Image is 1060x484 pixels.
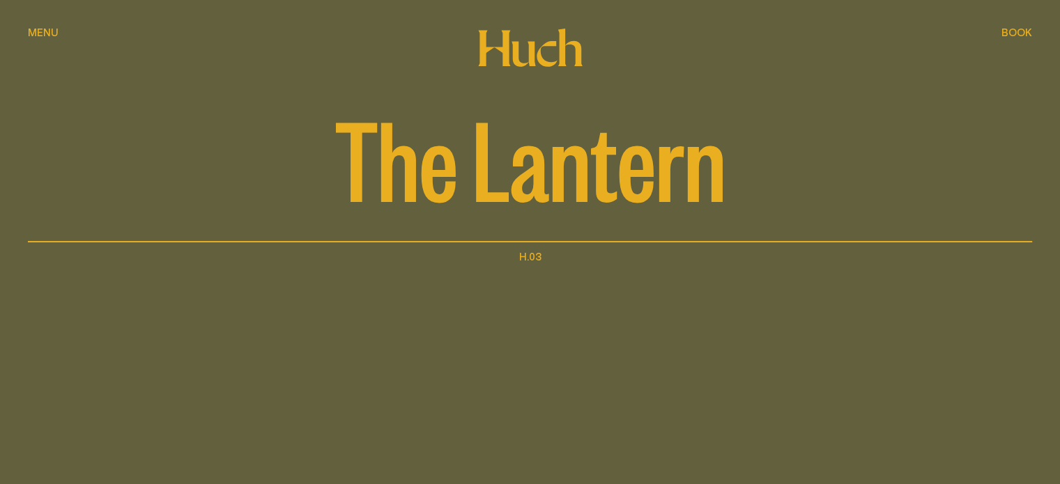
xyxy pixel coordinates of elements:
[335,100,726,212] span: The Lantern
[28,27,59,38] span: Menu
[519,248,541,265] h1: H.03
[1001,25,1032,42] button: show booking tray
[1001,27,1032,38] span: Book
[28,25,59,42] button: show menu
